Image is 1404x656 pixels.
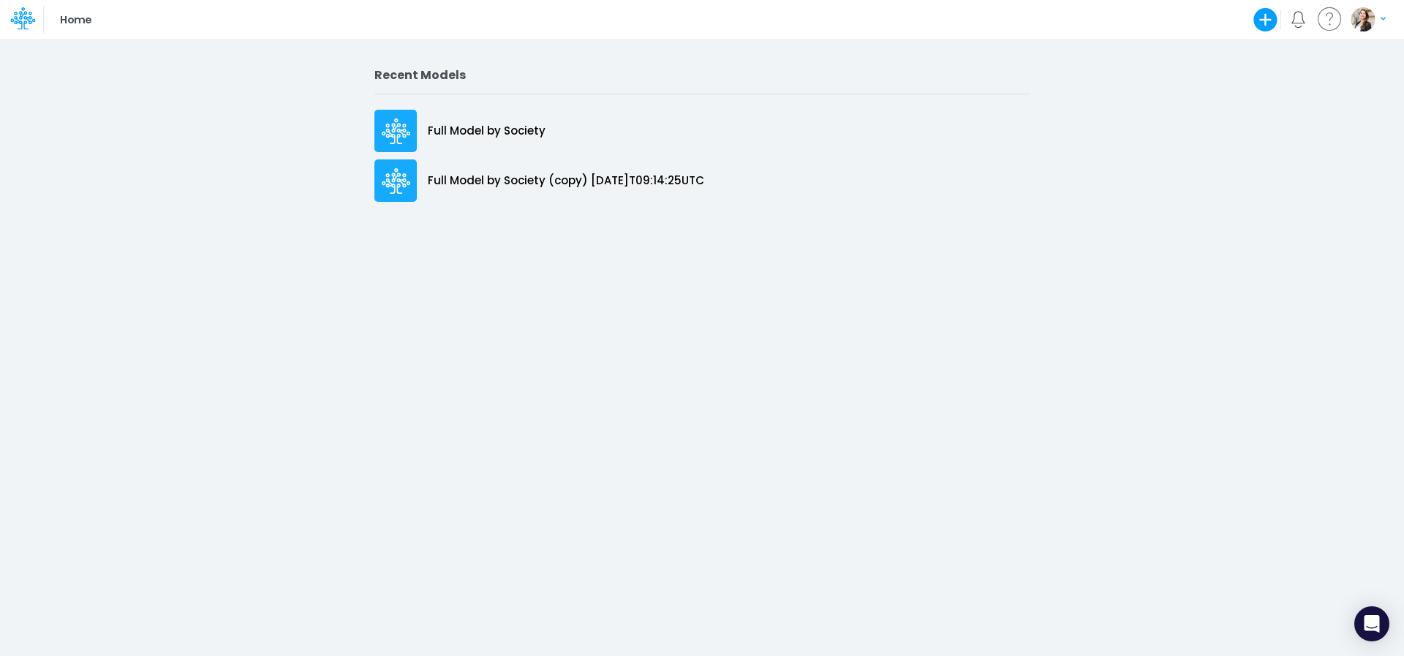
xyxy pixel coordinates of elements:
[1290,11,1307,28] a: Notifications
[374,156,1030,206] a: Full Model by Society (copy) [DATE]T09:14:25UTC
[374,106,1030,156] a: Full Model by Society
[60,12,91,28] p: Home
[1354,606,1389,641] div: Open Intercom Messenger
[428,123,546,140] p: Full Model by Society
[428,173,704,189] p: Full Model by Society (copy) [DATE]T09:14:25UTC
[374,68,1030,82] h2: Recent Models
